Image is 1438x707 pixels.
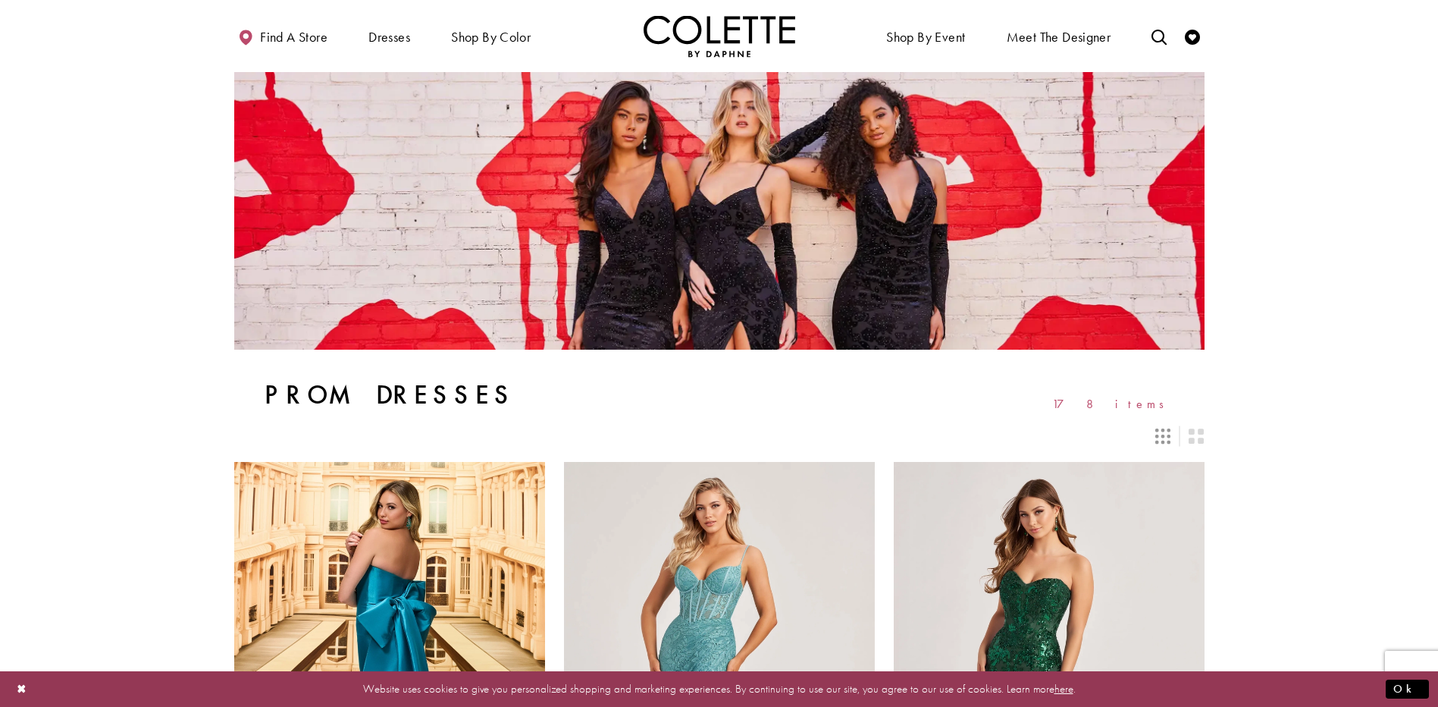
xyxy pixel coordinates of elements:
img: Colette by Daphne [644,15,795,57]
span: Meet the designer [1007,30,1111,45]
a: Meet the designer [1003,15,1115,57]
h1: Prom Dresses [265,380,515,410]
a: Visit Home Page [644,15,795,57]
a: Toggle search [1148,15,1170,57]
span: Switch layout to 2 columns [1189,429,1204,444]
span: Switch layout to 3 columns [1155,429,1170,444]
button: Submit Dialog [1386,680,1429,699]
span: Shop By Event [882,15,969,57]
a: Find a store [234,15,331,57]
span: Find a store [260,30,327,45]
span: Shop By Event [886,30,965,45]
span: 178 items [1052,397,1174,410]
span: Dresses [368,30,410,45]
span: Dresses [365,15,414,57]
div: Layout Controls [225,419,1214,453]
a: here [1054,681,1073,696]
span: Shop by color [447,15,534,57]
button: Close Dialog [9,676,35,702]
span: Shop by color [451,30,531,45]
p: Website uses cookies to give you personalized shopping and marketing experiences. By continuing t... [109,679,1329,699]
a: Check Wishlist [1181,15,1204,57]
